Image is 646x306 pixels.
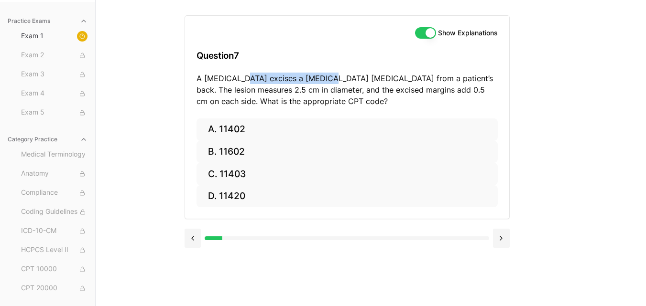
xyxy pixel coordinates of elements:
[21,169,88,179] span: Anatomy
[197,118,498,141] button: A. 11402
[17,29,91,44] button: Exam 1
[197,141,498,163] button: B. 11602
[21,245,88,255] span: HCPCS Level II
[4,13,91,29] button: Practice Exams
[21,207,88,217] span: Coding Guidelines
[17,166,91,181] button: Anatomy
[21,50,88,61] span: Exam 2
[17,185,91,200] button: Compliance
[17,262,91,277] button: CPT 10000
[21,283,88,294] span: CPT 20000
[21,107,88,118] span: Exam 5
[17,48,91,63] button: Exam 2
[17,86,91,101] button: Exam 4
[197,42,498,70] h3: Question 7
[17,243,91,258] button: HCPCS Level II
[197,185,498,208] button: D. 11420
[17,147,91,162] button: Medical Terminology
[438,30,498,36] label: Show Explanations
[21,226,88,236] span: ICD-10-CM
[17,204,91,220] button: Coding Guidelines
[4,132,91,147] button: Category Practice
[197,73,498,107] p: A [MEDICAL_DATA] excises a [MEDICAL_DATA] [MEDICAL_DATA] from a patient’s back. The lesion measur...
[21,31,88,42] span: Exam 1
[21,264,88,274] span: CPT 10000
[17,105,91,120] button: Exam 5
[21,188,88,198] span: Compliance
[197,163,498,185] button: C. 11403
[17,67,91,82] button: Exam 3
[17,223,91,239] button: ICD-10-CM
[21,88,88,99] span: Exam 4
[21,149,88,160] span: Medical Terminology
[21,69,88,80] span: Exam 3
[17,281,91,296] button: CPT 20000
